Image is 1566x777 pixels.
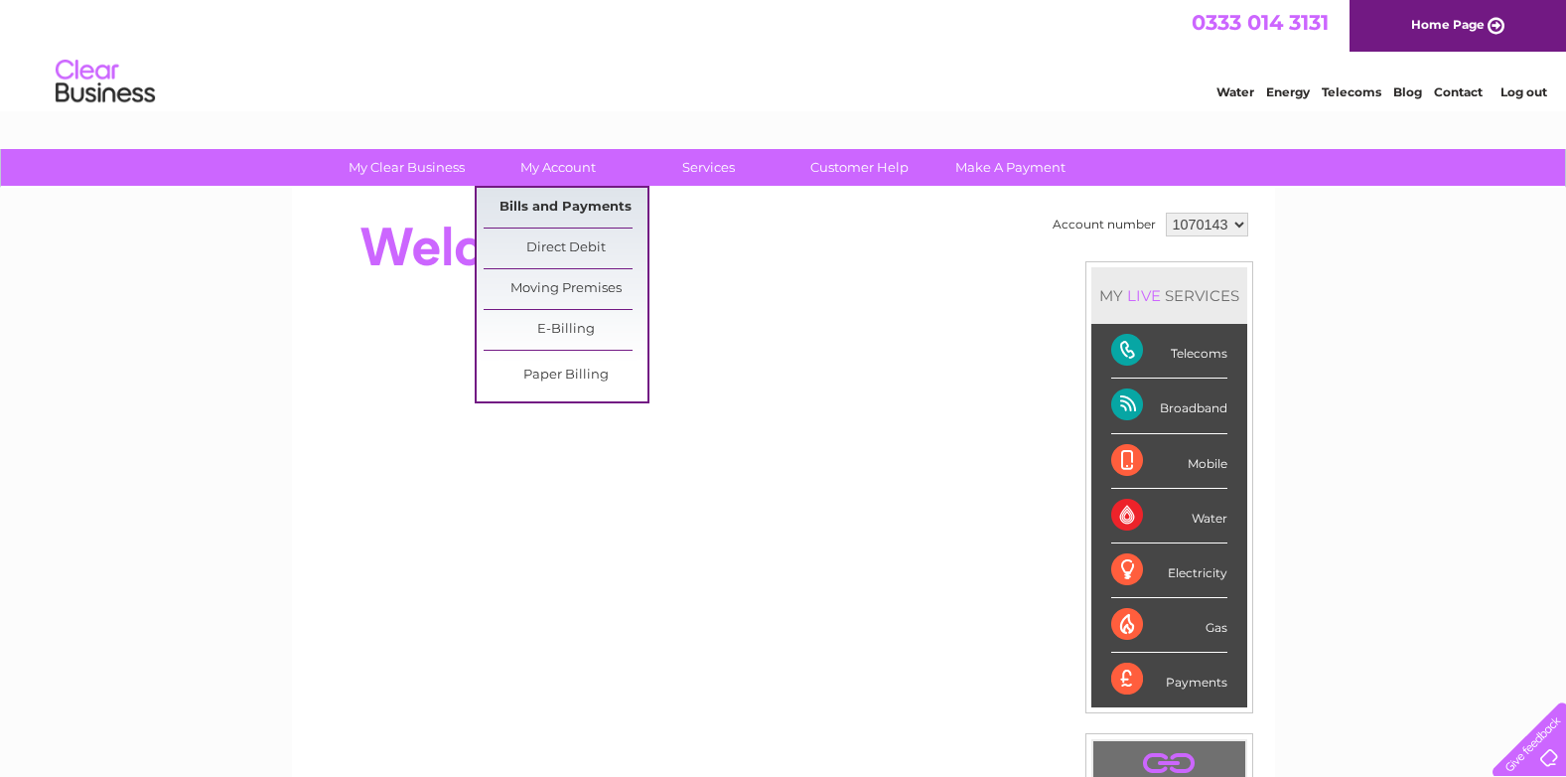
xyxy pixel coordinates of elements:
[1091,267,1247,324] div: MY SERVICES
[1216,84,1254,99] a: Water
[1500,84,1547,99] a: Log out
[1111,379,1227,433] div: Broadband
[1111,434,1227,489] div: Mobile
[1192,10,1329,35] a: 0333 014 3131
[1111,653,1227,706] div: Payments
[484,356,647,395] a: Paper Billing
[1048,208,1161,241] td: Account number
[476,149,640,186] a: My Account
[325,149,489,186] a: My Clear Business
[1111,544,1227,598] div: Electricity
[484,229,647,268] a: Direct Debit
[1123,286,1165,305] div: LIVE
[315,11,1253,96] div: Clear Business is a trading name of Verastar Limited (registered in [GEOGRAPHIC_DATA] No. 3667643...
[928,149,1092,186] a: Make A Payment
[484,310,647,350] a: E-Billing
[1322,84,1381,99] a: Telecoms
[55,52,156,112] img: logo.png
[1111,324,1227,379] div: Telecoms
[1393,84,1422,99] a: Blog
[484,269,647,309] a: Moving Premises
[1111,489,1227,544] div: Water
[1266,84,1310,99] a: Energy
[778,149,941,186] a: Customer Help
[484,188,647,228] a: Bills and Payments
[1434,84,1483,99] a: Contact
[1111,598,1227,653] div: Gas
[627,149,790,186] a: Services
